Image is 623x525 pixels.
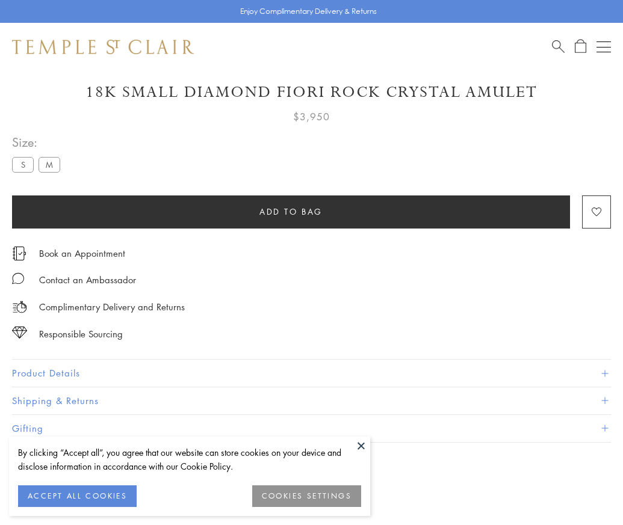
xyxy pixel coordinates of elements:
[552,39,565,54] a: Search
[12,40,194,54] img: Temple St. Clair
[12,132,65,152] span: Size:
[12,299,27,315] img: icon_delivery.svg
[575,39,586,54] a: Open Shopping Bag
[39,157,60,172] label: M
[12,387,611,414] button: Shipping & Returns
[18,446,361,473] div: By clicking “Accept all”, you agree that our website can store cookies on your device and disclos...
[240,5,377,17] p: Enjoy Complimentary Delivery & Returns
[39,327,123,342] div: Responsible Sourcing
[12,415,611,442] button: Gifting
[12,327,27,339] img: icon_sourcing.svg
[259,205,323,218] span: Add to bag
[597,40,611,54] button: Open navigation
[12,195,570,229] button: Add to bag
[12,247,26,260] img: icon_appointment.svg
[12,157,34,172] label: S
[39,272,136,287] div: Contact an Ambassador
[12,360,611,387] button: Product Details
[39,299,185,315] p: Complimentary Delivery and Returns
[18,485,137,507] button: ACCEPT ALL COOKIES
[12,82,611,103] h1: 18K Small Diamond Fiori Rock Crystal Amulet
[12,272,24,284] img: MessageIcon-01_2.svg
[39,247,125,260] a: Book an Appointment
[293,109,330,124] span: $3,950
[252,485,361,507] button: COOKIES SETTINGS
